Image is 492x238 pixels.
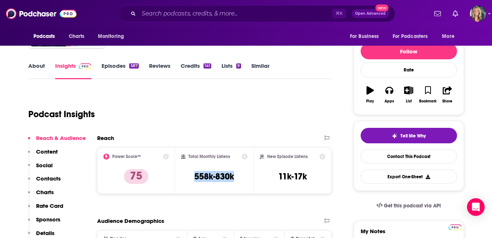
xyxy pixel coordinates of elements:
[361,43,457,59] button: Follow
[442,31,454,42] span: More
[93,29,134,43] button: open menu
[118,5,395,22] div: Search podcasts, credits, & more...
[470,6,486,22] img: User Profile
[361,62,457,77] div: Rate
[380,81,399,108] button: Apps
[124,169,148,184] p: 75
[352,9,389,18] button: Open AdvancedNew
[149,62,170,79] a: Reviews
[139,8,332,20] input: Search podcasts, credits, & more...
[79,63,92,69] img: Podchaser Pro
[371,197,447,215] a: Get this podcast via API
[419,99,436,104] div: Bookmark
[28,134,86,148] button: Reach & Audience
[406,99,412,104] div: List
[33,31,55,42] span: Podcasts
[361,169,457,184] button: Export One-Sheet
[28,162,53,175] button: Social
[355,12,386,15] span: Open Advanced
[36,175,61,182] p: Contacts
[36,230,54,237] p: Details
[28,175,61,189] button: Contacts
[36,134,86,141] p: Reach & Audience
[442,99,452,104] div: Share
[36,148,58,155] p: Content
[438,81,457,108] button: Share
[350,31,379,42] span: For Business
[278,171,307,182] h3: 11k-17k
[361,149,457,164] a: Contact This Podcast
[28,109,95,120] h1: Podcast Insights
[102,62,138,79] a: Episodes587
[188,154,230,159] h2: Total Monthly Listens
[393,31,428,42] span: For Podcasters
[194,171,234,182] h3: 558k-830k
[28,29,65,43] button: open menu
[181,62,211,79] a: Credits141
[64,29,89,43] a: Charts
[345,29,388,43] button: open menu
[28,148,58,162] button: Content
[361,128,457,143] button: tell me why sparkleTell Me Why
[251,62,269,79] a: Similar
[450,7,461,20] a: Show notifications dropdown
[375,4,389,11] span: New
[97,134,114,141] h2: Reach
[69,31,85,42] span: Charts
[28,202,63,216] button: Rate Card
[449,223,461,230] a: Pro website
[361,81,380,108] button: Play
[36,216,60,223] p: Sponsors
[467,198,485,216] div: Open Intercom Messenger
[97,217,164,224] h2: Audience Demographics
[332,9,346,18] span: ⌘ K
[399,81,418,108] button: List
[449,224,461,230] img: Podchaser Pro
[28,62,45,79] a: About
[6,7,77,21] img: Podchaser - Follow, Share and Rate Podcasts
[384,203,441,209] span: Get this podcast via API
[267,154,308,159] h2: New Episode Listens
[55,62,92,79] a: InsightsPodchaser Pro
[28,189,54,202] button: Charts
[385,99,394,104] div: Apps
[129,63,138,69] div: 587
[470,6,486,22] span: Logged in as lisa.beech
[366,99,374,104] div: Play
[418,81,438,108] button: Bookmark
[392,133,397,139] img: tell me why sparkle
[36,162,53,169] p: Social
[112,154,141,159] h2: Power Score™
[431,7,444,20] a: Show notifications dropdown
[437,29,464,43] button: open menu
[222,62,241,79] a: Lists9
[388,29,439,43] button: open menu
[28,216,60,230] button: Sponsors
[400,133,426,139] span: Tell Me Why
[470,6,486,22] button: Show profile menu
[36,189,54,196] p: Charts
[36,202,63,209] p: Rate Card
[236,63,241,69] div: 9
[203,63,211,69] div: 141
[98,31,124,42] span: Monitoring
